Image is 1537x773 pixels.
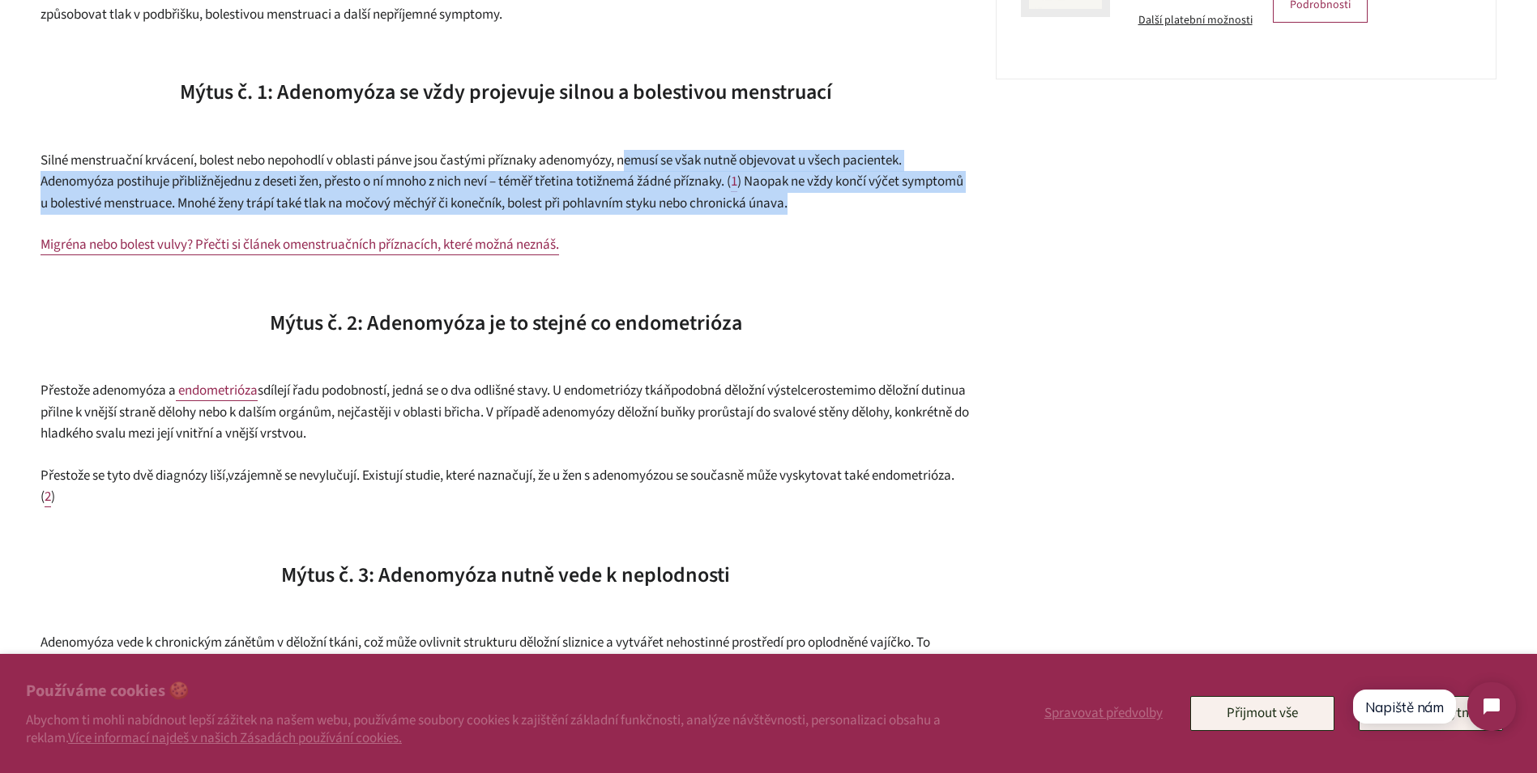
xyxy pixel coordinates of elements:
button: Přijmout vše [1190,696,1334,730]
span: Přestože adenomyóza a [41,381,176,400]
span: roste [813,381,843,400]
a: Migréna nebo bolest vulvy? Přečti si článek omenstruačních příznacích, které možná neznáš. [41,235,559,255]
span: vzájemně se nevylučují [228,466,356,485]
span: mimo děložní dutinu [843,381,958,400]
span: Mýtus č. 3: Adenomyóza nutně vede k neplodnosti [281,560,730,590]
span: ) [51,487,55,506]
span: Spravovat předvolby [1044,703,1163,723]
span: Přestože se tyto dvě diagnózy liší, [41,466,228,485]
h2: Používáme cookies 🍪 [26,680,967,703]
a: Více informací najdeš v našich Zásadách používání cookies. [68,728,402,748]
a: Další platební možnosti [1126,12,1265,30]
span: Migréna nebo bolest vulvy? Přečti si článek o [41,235,290,254]
span: 2 [45,487,51,506]
span: menstruačních příznacích, které možná neznáš. [290,235,559,254]
span: endometrióza [178,381,258,400]
span: jednu z deseti žen [220,172,318,191]
a: 1 [731,172,737,192]
span: ) Naopak ne vždy končí výčet symptomů u bolestivé menstruace. Mnohé ženy trápí také tlak na močov... [41,172,963,213]
a: 2 [45,487,51,507]
span: Adenomyóza vede k chronickým zánětům v děložní tkáni, což může ovlivnit strukturu děložní sliznic... [41,633,930,674]
span: a přilne k vnější straně dělohy nebo k dalším orgánům, nejčastěji v oblasti břicha. V případě ade... [41,381,969,443]
p: Abychom ti mohli nabídnout lepší zážitek na našem webu, používáme soubory cookies k zajištění zák... [26,711,967,747]
span: sdílejí řadu podobností, jedná se o dva odlišné stavy. U endometriózy tkáň [258,381,671,400]
span: Mýtus č. 1: Adenomyóza se vždy projevuje silnou a bolestivou menstruací [180,77,832,107]
span: Mýtus č. 2: Adenomyóza je to stejné co endometrióza [270,308,742,338]
iframe: Tidio Chat [1338,668,1530,745]
a: endometrióza [176,381,258,401]
span: 1 [731,172,737,191]
span: , přesto o ní mnoho z nich neví – téměř třetina totiž [318,172,602,191]
span: nemá žádné příznaky [602,172,721,191]
span: . ( [721,172,731,191]
span: . Existují studie, které naznačují, že u žen s adenomyózou se současně může vyskytovat také endom... [41,466,954,507]
button: Spravovat předvolby [1041,696,1166,730]
span: Silné menstruační krvácení, bolest nebo nepohodlí v oblasti pánve jsou častými příznaky adenomyóz... [41,151,902,192]
span: podobná děložní výstelce [671,381,813,400]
